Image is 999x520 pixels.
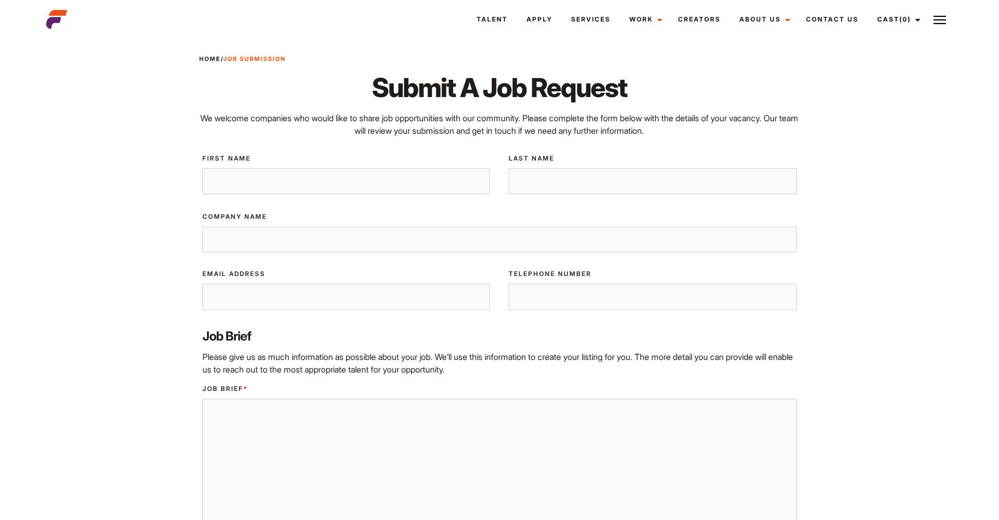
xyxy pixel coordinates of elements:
img: Burger icon [933,14,946,26]
a: Work [620,5,669,34]
label: Last Name [509,154,796,163]
p: We welcome companies who would like to share job opportunities with our community. Please complet... [199,112,799,137]
a: About Us [730,5,797,34]
span: (0) [899,15,911,23]
a: Talent [467,5,517,34]
h1: Submit A Job Request [199,72,799,103]
a: Creators [669,5,730,34]
img: cropped-aefm-brand-fav-22-square.png [46,9,67,30]
label: Job Brief [202,327,796,345]
span: / [199,55,286,63]
label: First Name [202,154,490,163]
label: Telephone Number [509,269,796,279]
a: Apply [517,5,562,34]
a: Services [562,5,620,34]
strong: Job Submission [223,55,286,62]
label: Email Address [202,269,490,279]
label: Job Brief [202,384,796,394]
label: Company Name [202,212,796,221]
p: Please give us as much information as possible about your job. We’ll use this information to crea... [202,351,796,376]
a: Contact Us [797,5,868,34]
a: Cast(0) [868,5,927,34]
a: Home [199,55,221,62]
